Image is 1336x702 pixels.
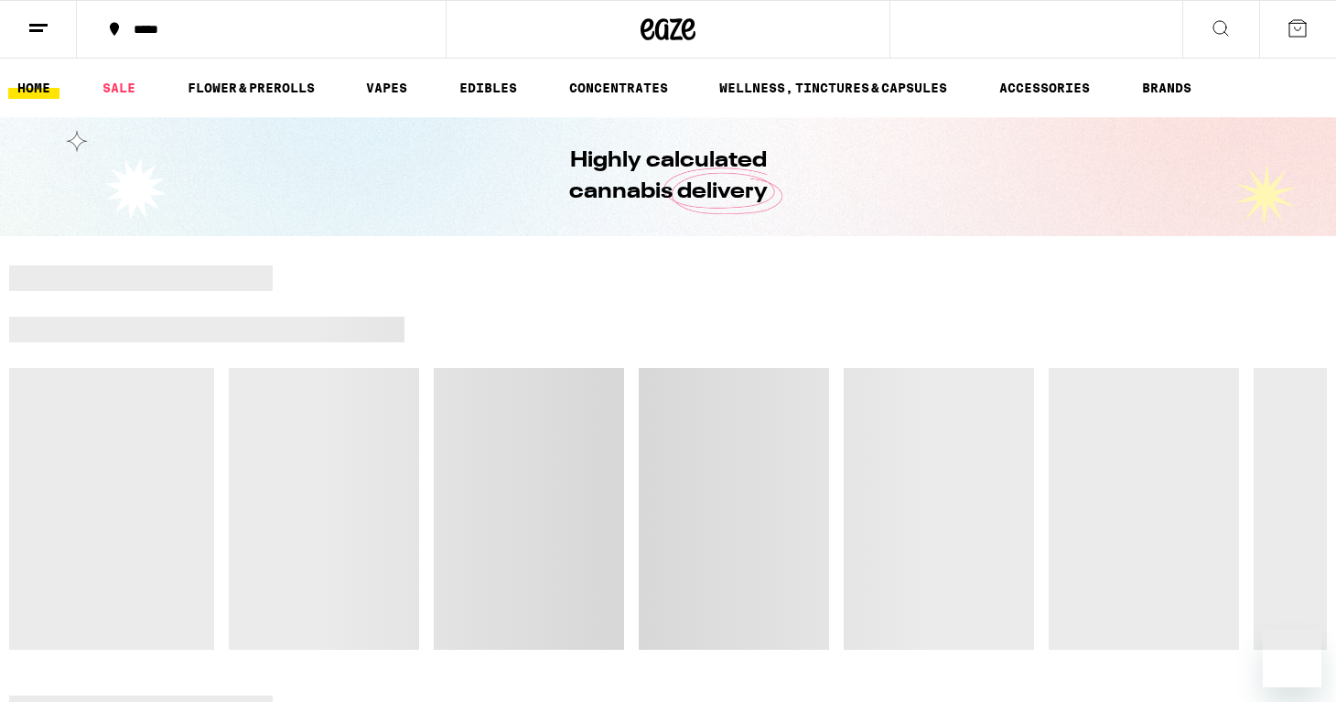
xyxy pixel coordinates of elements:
a: VAPES [357,77,416,99]
a: ACCESSORIES [990,77,1099,99]
a: EDIBLES [450,77,526,99]
a: CONCENTRATES [560,77,677,99]
a: SALE [93,77,145,99]
iframe: Button to launch messaging window [1263,629,1321,687]
h1: Highly calculated cannabis delivery [517,146,819,208]
a: BRANDS [1133,77,1201,99]
a: HOME [8,77,59,99]
a: WELLNESS, TINCTURES & CAPSULES [710,77,956,99]
a: FLOWER & PREROLLS [178,77,324,99]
